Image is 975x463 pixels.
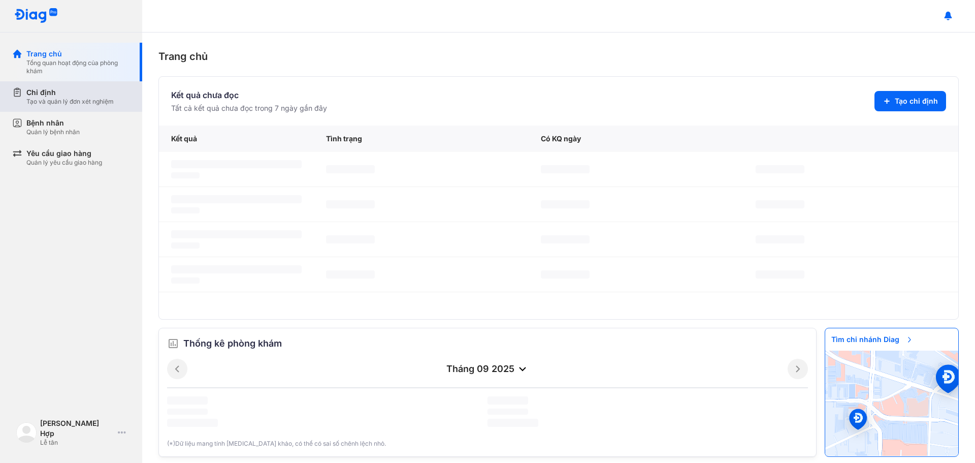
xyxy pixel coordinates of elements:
[487,409,528,415] span: ‌
[541,235,590,243] span: ‌
[159,126,314,152] div: Kết quả
[171,265,302,273] span: ‌
[756,235,804,243] span: ‌
[326,200,375,208] span: ‌
[167,409,208,415] span: ‌
[26,118,80,128] div: Bệnh nhân
[167,419,218,427] span: ‌
[171,103,327,113] div: Tất cả kết quả chưa đọc trong 7 ngày gần đây
[40,439,114,447] div: Lễ tân
[756,165,804,173] span: ‌
[541,270,590,279] span: ‌
[171,195,302,203] span: ‌
[541,165,590,173] span: ‌
[314,126,529,152] div: Tình trạng
[529,126,743,152] div: Có KQ ngày
[874,91,946,111] button: Tạo chỉ định
[541,200,590,208] span: ‌
[26,87,114,98] div: Chỉ định
[171,230,302,238] span: ‌
[26,49,130,59] div: Trang chủ
[26,59,130,75] div: Tổng quan hoạt động của phòng khám
[14,8,58,24] img: logo
[167,337,179,350] img: order.5a6da16c.svg
[487,419,538,427] span: ‌
[895,96,938,106] span: Tạo chỉ định
[40,418,114,439] div: [PERSON_NAME] Hợp
[171,172,200,178] span: ‌
[487,396,528,405] span: ‌
[183,336,282,351] span: Thống kê phòng khám
[26,128,80,136] div: Quản lý bệnh nhân
[326,165,375,173] span: ‌
[26,98,114,106] div: Tạo và quản lý đơn xét nghiệm
[26,159,102,167] div: Quản lý yêu cầu giao hàng
[171,207,200,213] span: ‌
[171,160,302,168] span: ‌
[158,49,959,64] div: Trang chủ
[16,422,37,443] img: logo
[171,89,327,101] div: Kết quả chưa đọc
[167,439,808,448] div: (*)Dữ liệu mang tính [MEDICAL_DATA] khảo, có thể có sai số chênh lệch nhỏ.
[326,235,375,243] span: ‌
[26,148,102,159] div: Yêu cầu giao hàng
[171,242,200,249] span: ‌
[187,363,788,375] div: tháng 09 2025
[756,200,804,208] span: ‌
[171,277,200,284] span: ‌
[326,270,375,279] span: ‌
[825,328,920,351] span: Tìm chi nhánh Diag
[756,270,804,279] span: ‌
[167,396,208,405] span: ‌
